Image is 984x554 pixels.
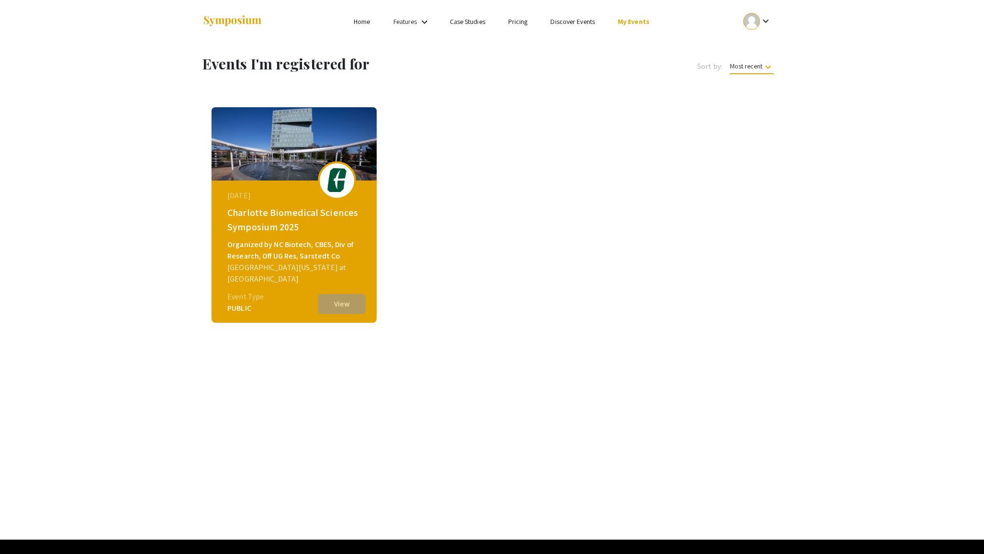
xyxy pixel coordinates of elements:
[7,511,41,547] iframe: Chat
[227,291,264,303] div: Event Type
[318,294,366,314] button: View
[393,17,417,26] a: Features
[722,57,782,75] button: Most recent
[697,61,722,72] span: Sort by:
[227,303,264,314] div: PUBLIC
[762,61,774,73] mat-icon: keyboard_arrow_down
[419,16,430,28] mat-icon: Expand Features list
[227,239,363,262] div: Organized by NC Biotech, CBES, Div of Research, Off UG Res, Sarstedt Co
[202,55,534,72] h1: Events I'm registered for
[227,190,363,202] div: [DATE]
[227,205,363,234] div: Charlotte Biomedical Sciences Symposium 2025
[508,17,528,26] a: Pricing
[733,11,782,32] button: Expand account dropdown
[227,262,363,285] div: [GEOGRAPHIC_DATA][US_STATE] at [GEOGRAPHIC_DATA]
[760,15,772,27] mat-icon: Expand account dropdown
[550,17,595,26] a: Discover Events
[202,15,262,28] img: Symposium by ForagerOne
[618,17,649,26] a: My Events
[730,62,774,74] span: Most recent
[323,168,351,192] img: biomedical-sciences2025_eventLogo_e7ea32_.png
[354,17,370,26] a: Home
[450,17,485,26] a: Case Studies
[212,107,377,181] img: biomedical-sciences2025_eventCoverPhoto_f0c029__thumb.jpg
